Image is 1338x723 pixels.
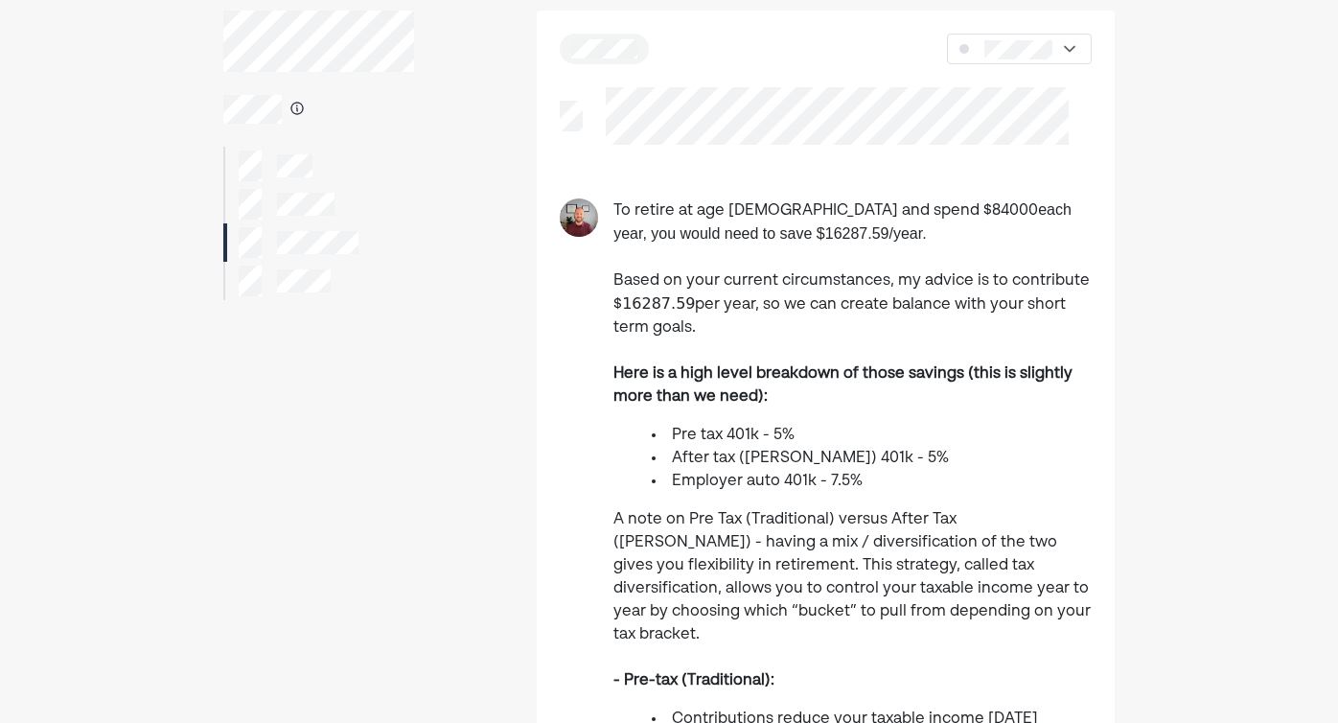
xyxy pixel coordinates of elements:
div: Based on your current circumstances, my advice is to contribute $ per year, so we can create bala... [613,269,1091,339]
li: After tax ([PERSON_NAME]) 401k - 5% [652,447,1091,470]
b: Here is a high level breakdown of those savings (this is slightly more than we need): [613,366,1073,405]
div: A note on Pre Tax (Traditional) versus After Tax ([PERSON_NAME]) - having a mix / diversification... [613,508,1091,646]
span: 16287.59 [622,294,695,313]
span: Employer auto 401k - 7.5% [672,474,863,489]
span: Pre tax 401k - 5% [672,428,795,443]
b: - Pre-tax (Traditional): [613,673,774,688]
